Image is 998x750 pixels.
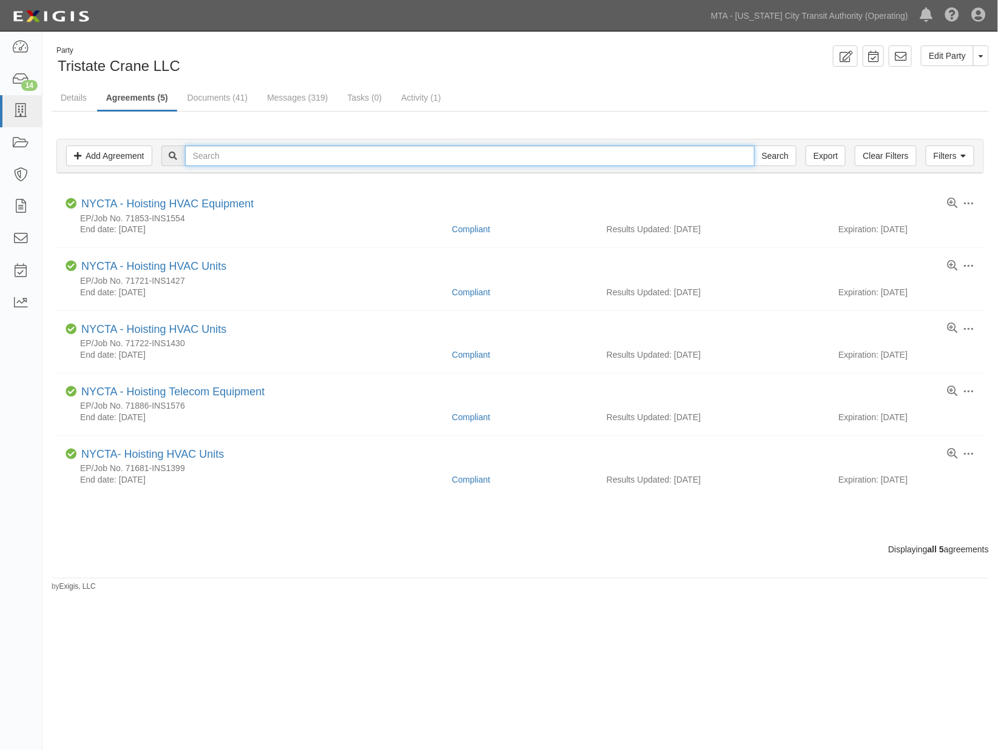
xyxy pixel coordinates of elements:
[838,286,975,298] div: Expiration: [DATE]
[948,323,958,334] a: View results summary
[393,85,450,110] a: Activity (1)
[66,286,443,298] div: End date: [DATE]
[81,198,254,211] div: NYCTA - Hoisting HVAC Equipment
[81,260,226,273] div: NYCTA - Hoisting HVAC Units
[607,474,820,486] div: Results Updated: [DATE]
[81,386,265,399] div: NYCTA - Hoisting Telecom Equipment
[66,261,76,272] i: Compliant
[178,85,257,110] a: Documents (41)
[452,224,490,234] a: Compliant
[921,45,974,66] a: Edit Party
[66,324,76,335] i: Compliant
[945,8,960,23] i: Help Center - Complianz
[838,349,975,361] div: Expiration: [DATE]
[855,146,916,166] a: Clear Filters
[754,146,797,166] input: Search
[928,544,944,554] b: all 5
[66,223,443,235] div: End date: [DATE]
[806,146,846,166] a: Export
[81,260,226,272] a: NYCTA - Hoisting HVAC Units
[185,146,755,166] input: Search
[66,401,975,411] div: EP/Job No. 71886-INS1576
[838,223,975,235] div: Expiration: [DATE]
[42,543,998,555] div: Displaying agreements
[948,386,958,397] a: View results summary
[948,198,958,209] a: View results summary
[66,198,76,209] i: Compliant
[948,449,958,460] a: View results summary
[81,386,265,398] a: NYCTA - Hoisting Telecom Equipment
[838,411,975,423] div: Expiration: [DATE]
[452,475,490,484] a: Compliant
[52,581,96,592] small: by
[607,223,820,235] div: Results Updated: [DATE]
[66,146,152,166] a: Add Agreement
[81,448,224,461] div: NYCTA- Hoisting HVAC Units
[926,146,974,166] a: Filters
[66,338,975,349] div: EP/Job No. 71722-INS1430
[66,213,975,224] div: EP/Job No. 71853-INS1554
[81,198,254,210] a: NYCTA - Hoisting HVAC Equipment
[66,411,443,423] div: End date: [DATE]
[81,448,224,460] a: NYCTA- Hoisting HVAC Units
[258,85,337,110] a: Messages (319)
[66,474,443,486] div: End date: [DATE]
[58,58,180,74] span: Tristate Crane LLC
[452,287,490,297] a: Compliant
[56,45,180,56] div: Party
[705,4,914,28] a: MTA - [US_STATE] City Transit Authority (Operating)
[607,286,820,298] div: Results Updated: [DATE]
[66,386,76,397] i: Compliant
[339,85,391,110] a: Tasks (0)
[66,463,975,474] div: EP/Job No. 71681-INS1399
[452,350,490,360] a: Compliant
[66,449,76,460] i: Compliant
[21,80,38,91] div: 14
[9,5,93,27] img: logo-5460c22ac91f19d4615b14bd174203de0afe785f0fc80cf4dbbc73dc1793850b.png
[52,85,96,110] a: Details
[81,323,226,336] div: NYCTA - Hoisting HVAC Units
[452,412,490,422] a: Compliant
[66,276,975,286] div: EP/Job No. 71721-INS1427
[81,323,226,335] a: NYCTA - Hoisting HVAC Units
[948,261,958,272] a: View results summary
[59,582,96,591] a: Exigis, LLC
[97,85,177,112] a: Agreements (5)
[607,411,820,423] div: Results Updated: [DATE]
[838,474,975,486] div: Expiration: [DATE]
[607,349,820,361] div: Results Updated: [DATE]
[52,45,511,76] div: Tristate Crane LLC
[66,349,443,361] div: End date: [DATE]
